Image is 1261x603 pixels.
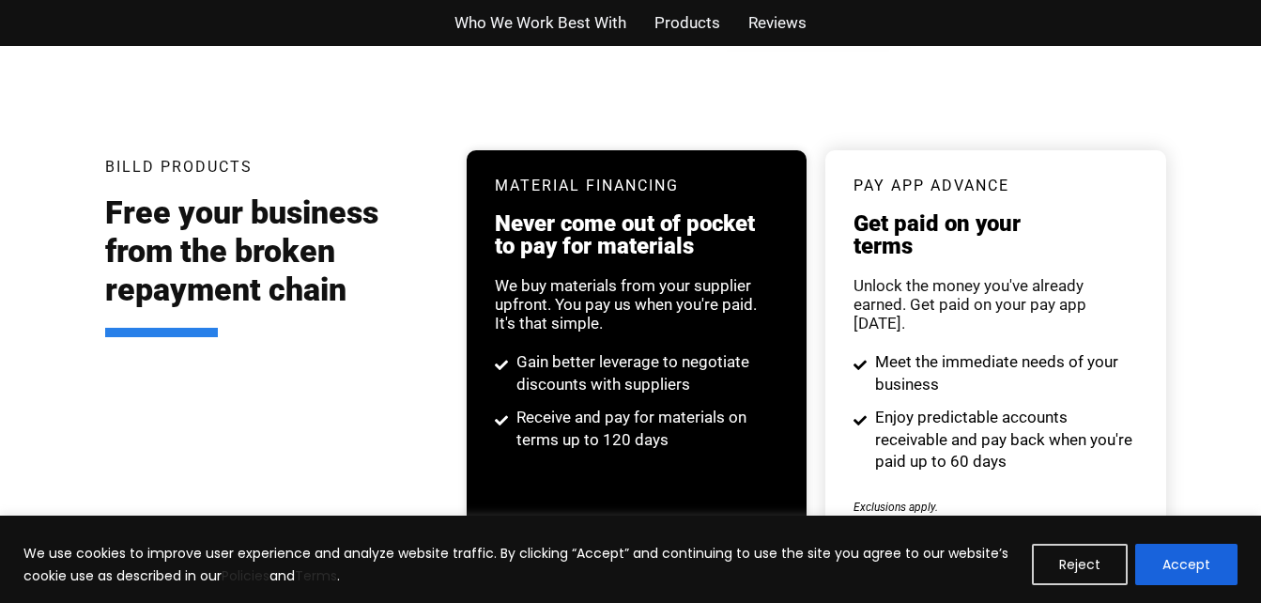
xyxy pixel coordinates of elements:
[495,178,778,193] h3: Material Financing
[512,351,779,396] span: Gain better leverage to negotiate discounts with suppliers
[23,542,1018,587] p: We use cookies to improve user experience and analyze website traffic. By clicking “Accept” and c...
[870,407,1138,473] span: Enjoy predictable accounts receivable and pay back when you're paid up to 60 days
[853,212,1137,257] h3: Get paid on your terms
[512,407,779,452] span: Receive and pay for materials on terms up to 120 days
[1135,544,1238,585] button: Accept
[222,566,269,585] a: Policies
[495,276,778,332] div: We buy materials from your supplier upfront. You pay us when you're paid. It's that simple.
[495,212,778,257] h3: Never come out of pocket to pay for materials
[1032,544,1128,585] button: Reject
[105,193,439,336] h2: Free your business from the broken repayment chain
[870,351,1138,396] span: Meet the immediate needs of your business
[853,178,1137,193] h3: pay app advance
[295,566,337,585] a: Terms
[454,9,626,37] a: Who We Work Best With
[654,9,720,37] a: Products
[853,276,1137,332] div: Unlock the money you've already earned. Get paid on your pay app [DATE].
[853,501,938,514] span: Exclusions apply.
[105,160,253,175] h3: Billd Products
[748,9,807,37] a: Reviews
